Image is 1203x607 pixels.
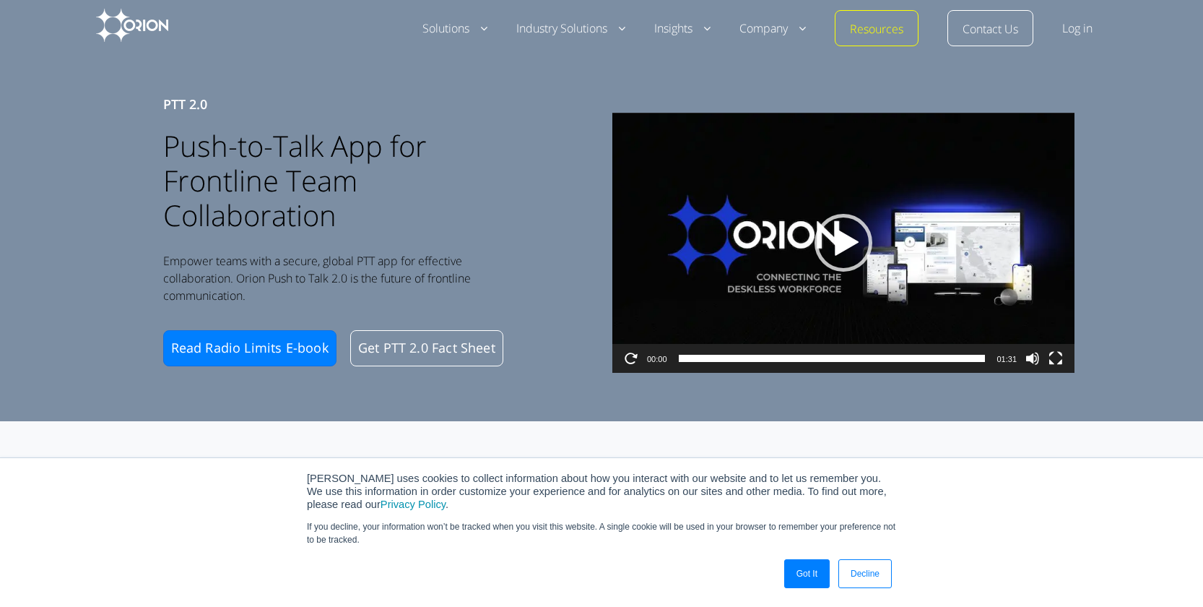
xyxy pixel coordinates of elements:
[516,20,625,38] a: Industry Solutions
[850,21,903,38] a: Resources
[350,330,503,366] a: Get PTT 2.0 Fact Sheet
[1025,351,1040,387] button: Mute
[1048,351,1063,387] button: Fullscreen
[307,520,896,546] p: If you decline, your information won’t be tracked when you visit this website. A single cookie wi...
[422,20,487,38] a: Solutions
[1062,20,1093,38] a: Log in
[163,129,524,233] h1: Push-to-Talk App for Frontline Team Collaboration
[624,351,638,387] button: Play
[815,214,872,272] div: Play
[963,21,1018,38] a: Contact Us
[996,355,1017,363] span: 01:31
[307,473,887,510] span: [PERSON_NAME] uses cookies to collect information about how you interact with our website and to ...
[679,355,986,362] span: Time Slider
[96,9,168,42] img: Orion
[739,20,806,38] a: Company
[943,439,1203,607] iframe: Chat Widget
[163,94,524,114] h6: PTT 2.0
[838,559,892,588] a: Decline
[647,355,667,363] span: 00:00
[784,559,830,588] a: Got It
[612,113,1074,373] div: Video Player
[381,499,446,510] a: Privacy Policy
[163,330,336,366] a: Read Radio Limits E-book
[163,252,524,304] p: Empower teams with a secure, global PTT app for effective collaboration. Orion Push to Talk 2.0 i...
[654,20,711,38] a: Insights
